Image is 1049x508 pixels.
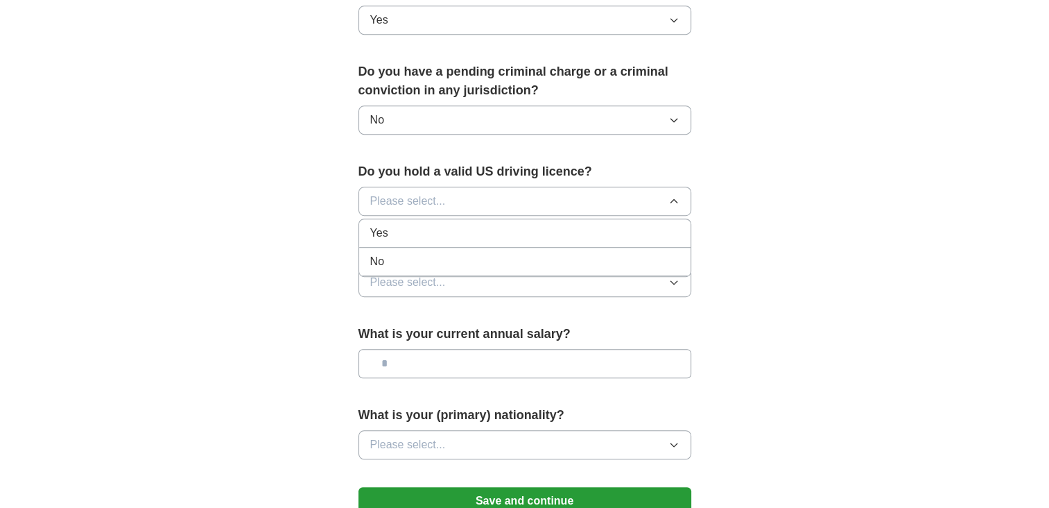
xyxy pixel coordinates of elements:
[358,268,691,297] button: Please select...
[358,325,691,344] label: What is your current annual salary?
[370,225,388,242] span: Yes
[358,162,691,181] label: Do you hold a valid US driving licence?
[358,406,691,425] label: What is your (primary) nationality?
[370,253,384,270] span: No
[358,430,691,459] button: Please select...
[358,187,691,216] button: Please select...
[358,62,691,100] label: Do you have a pending criminal charge or a criminal conviction in any jurisdiction?
[370,437,446,453] span: Please select...
[370,112,384,128] span: No
[370,193,446,210] span: Please select...
[358,105,691,135] button: No
[358,6,691,35] button: Yes
[370,274,446,291] span: Please select...
[370,12,388,28] span: Yes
